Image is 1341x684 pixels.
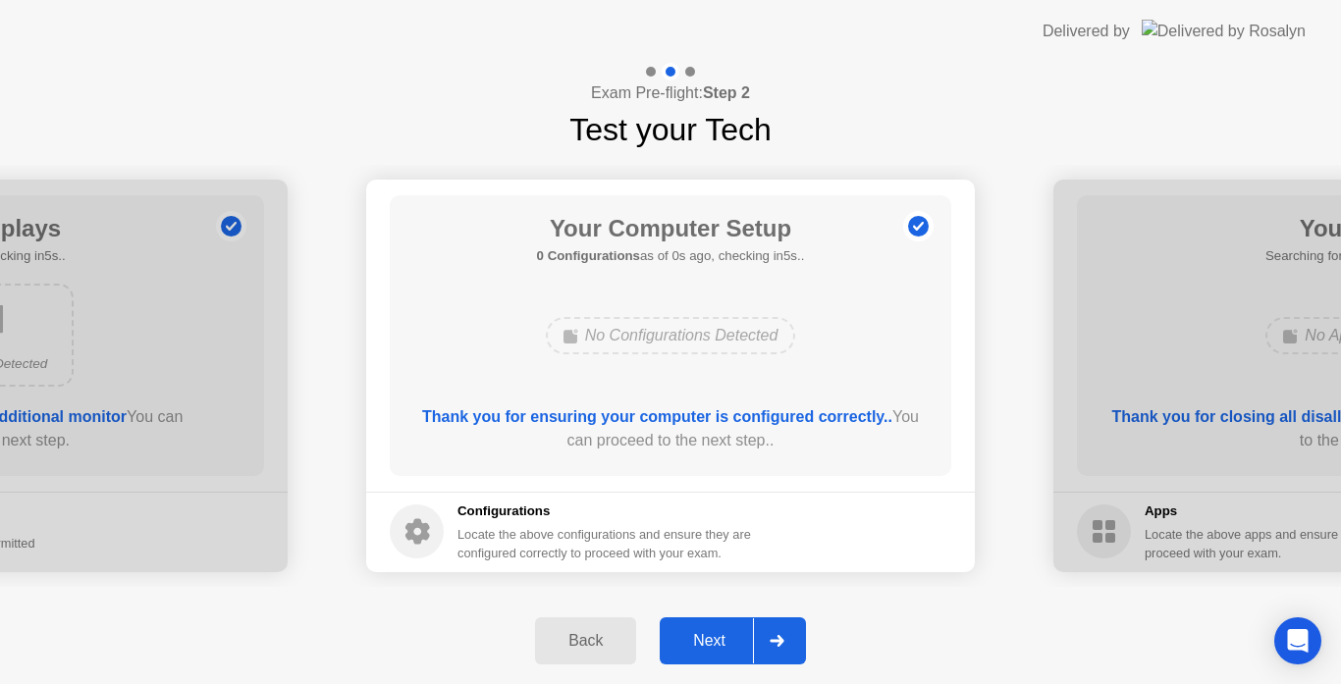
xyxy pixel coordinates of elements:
div: Open Intercom Messenger [1274,617,1321,664]
b: Thank you for ensuring your computer is configured correctly.. [422,408,892,425]
button: Back [535,617,636,664]
h4: Exam Pre-flight: [591,81,750,105]
b: Step 2 [703,84,750,101]
div: Delivered by [1043,20,1130,43]
img: Delivered by Rosalyn [1142,20,1306,42]
button: Next [660,617,806,664]
b: 0 Configurations [537,248,640,263]
h5: as of 0s ago, checking in5s.. [537,246,805,266]
h1: Your Computer Setup [537,211,805,246]
div: Next [666,632,753,650]
h1: Test your Tech [569,106,772,153]
h5: Configurations [457,501,755,521]
div: No Configurations Detected [546,317,796,354]
div: Locate the above configurations and ensure they are configured correctly to proceed with your exam. [457,525,755,562]
div: You can proceed to the next step.. [418,405,924,452]
div: Back [541,632,630,650]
